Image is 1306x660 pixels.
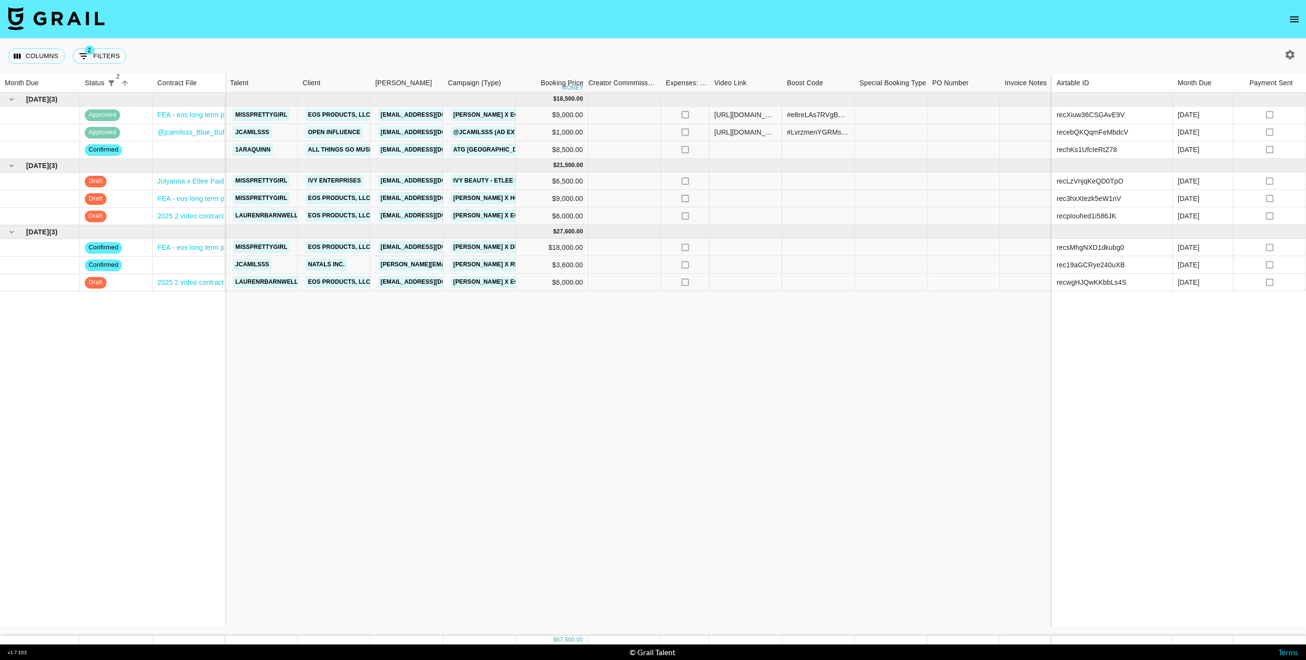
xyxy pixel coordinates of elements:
button: hide children [5,159,18,172]
div: Month Due [5,74,39,92]
div: $9,000.00 [516,107,588,124]
a: EOS Products, LLC [306,192,373,204]
div: Payment Sent [1249,74,1293,92]
button: Show filters [105,77,118,90]
span: ( 3 ) [49,227,58,237]
div: Creator Commmission Override [588,74,661,92]
a: [EMAIL_ADDRESS][DOMAIN_NAME] [378,109,487,121]
div: v 1.7.103 [8,649,27,656]
span: 2 [113,72,123,81]
a: laurenrbarnwell [233,210,301,222]
span: [DATE] [26,94,49,104]
a: FEA - eos long term partnership.pdf [157,194,267,203]
div: rec3hxXtezk5eW1nV [1057,194,1121,203]
span: 2 [85,46,94,55]
div: 18,500.00 [556,95,583,103]
div: $ [553,161,556,169]
a: [PERSON_NAME] x Holiday Body Launch [451,192,584,204]
div: $6,000.00 [516,207,588,225]
a: [PERSON_NAME] x eos Summer Gourmand Body Lotion Launch [451,109,660,121]
div: Special Booking Type [855,74,927,92]
div: Video Link [709,74,782,92]
div: #e8reLAs7RVgBByKvn4RyLSKRe48A/xrroh22KCrTTeXml+prHHCBU+ivq8vNrUE= [787,110,849,120]
div: recwgHJQwKKbbLs4S [1057,277,1126,287]
a: [PERSON_NAME] x December New Product Launch [451,241,619,253]
div: Month Due [1173,74,1233,92]
div: https://www.tiktok.com/@missprettygirl/video/7550847181226364215?is_from_webapp=1&sender_device=p... [714,110,777,120]
div: Expenses: Remove Commission? [661,74,709,92]
div: 67,600.00 [556,636,583,644]
div: Payment Sent [1233,74,1306,92]
span: draft [85,194,107,203]
div: Oct '25 [1178,211,1199,221]
div: $ [553,228,556,236]
div: rec19aGCRye240uXB [1057,260,1125,270]
span: draft [85,212,107,221]
div: Invoice Notes [1000,74,1073,92]
button: Sort [118,77,132,90]
span: confirmed [85,261,122,270]
a: [PERSON_NAME] x eos Holiday Launch [451,210,580,222]
div: 21,500.00 [556,161,583,169]
div: Airtable ID [1052,74,1173,92]
div: Booker [370,74,443,92]
a: EOS Products, LLC [306,210,373,222]
button: Select columns [8,48,65,64]
div: Status [85,74,105,92]
div: recpIouhed1i586JK [1057,211,1116,221]
a: missprettygirl [233,175,290,187]
button: hide children [5,225,18,239]
a: @jcamilsss (AD EXTENSION) | Blue Buffalo BLUE Kitty’s Most Wanted Tastefuls TikTok Campaign [451,126,778,138]
a: [EMAIL_ADDRESS][DOMAIN_NAME] [378,175,487,187]
a: 1araquinn [233,144,273,156]
a: missprettygirl [233,241,290,253]
div: PO Number [927,74,1000,92]
div: Sep '25 [1178,145,1199,154]
a: missprettygirl [233,109,290,121]
a: [EMAIL_ADDRESS][DOMAIN_NAME] [378,276,487,288]
div: Special Booking Type [860,74,926,92]
div: Talent [225,74,298,92]
div: $18,000.00 [516,239,588,256]
div: Campaign (Type) [448,74,501,92]
span: draft [85,278,107,287]
div: recebQKQqmFeMbdcV [1057,127,1128,137]
button: Show filters [73,48,126,64]
div: $ [553,95,556,103]
a: @jcamilsss_Blue_Buffalo_Tastefuls_KMW_2025_Addendum.docx.pdf [157,127,372,137]
a: FEA - eos long term partnership.pdf [157,243,267,252]
div: Nov '25 [1178,260,1199,270]
a: EOS Products, LLC [306,109,373,121]
div: Airtable ID [1057,74,1089,92]
div: © Grail Talent [630,647,676,657]
a: 2025 2 video contract (@laurenrbarnwell x eos Partnership Agreement).pdf [157,211,388,221]
button: hide children [5,92,18,106]
div: rechKs1UfcIeRtZ78 [1057,145,1117,154]
a: Ivy Beauty - Etlee Fragrance Launch ([DATE]) [451,175,607,187]
div: money [562,85,584,91]
div: $6,500.00 [516,172,588,190]
div: Invoice Notes [1005,74,1047,92]
div: Video Link [714,74,747,92]
div: Boost Code [787,74,823,92]
a: Terms [1278,647,1298,657]
div: recLzVnjqKeQD0TpO [1057,176,1123,186]
div: #LvrzmenYGRMsnnZSm5UX9ML63coec+cvGvrE+xk5OgfdDmcpQpjSajvZhYtAlEE= [787,127,849,137]
a: [PERSON_NAME] x eos Back to School Shower Caddy [451,276,631,288]
div: Booking Price [541,74,584,92]
div: $8,500.00 [516,141,588,159]
a: [EMAIL_ADDRESS][DOMAIN_NAME] [378,126,487,138]
div: Nov '25 [1178,277,1199,287]
a: EOS Products, LLC [306,241,373,253]
span: ( 3 ) [49,161,58,170]
span: draft [85,177,107,186]
div: Status [80,74,153,92]
a: Natals Inc. [306,259,347,271]
a: [EMAIL_ADDRESS][DOMAIN_NAME] [378,192,487,204]
div: $9,000.00 [516,190,588,207]
div: recXiuw36CSGAvE9V [1057,110,1125,120]
a: FEA - eos long term partnership.pdf [157,110,267,120]
button: open drawer [1285,10,1304,29]
div: Sep '25 [1178,110,1199,120]
a: jcamilsss [233,259,272,271]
